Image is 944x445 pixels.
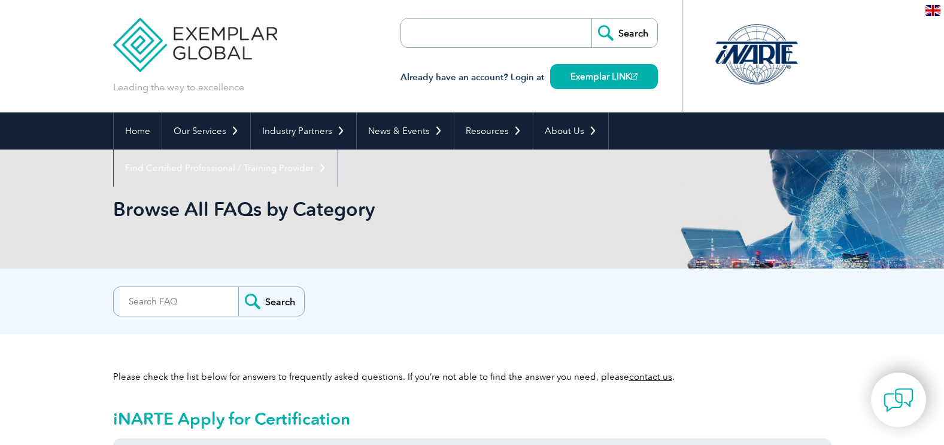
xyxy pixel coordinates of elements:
[114,150,338,187] a: Find Certified Professional / Training Provider
[454,112,533,150] a: Resources
[120,287,238,316] input: Search FAQ
[591,19,657,47] input: Search
[113,197,573,221] h1: Browse All FAQs by Category
[629,371,672,382] a: contact us
[357,112,454,150] a: News & Events
[162,112,250,150] a: Our Services
[631,73,638,80] img: open_square.png
[251,112,356,150] a: Industry Partners
[113,81,244,94] p: Leading the way to excellence
[113,409,831,428] h2: iNARTE Apply for Certification
[400,70,658,85] h3: Already have an account? Login at
[533,112,608,150] a: About Us
[238,287,304,316] input: Search
[114,112,162,150] a: Home
[113,370,831,383] p: Please check the list below for answers to frequently asked questions. If you’re not able to find...
[550,64,658,89] a: Exemplar LINK
[925,5,940,16] img: en
[884,385,913,415] img: contact-chat.png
